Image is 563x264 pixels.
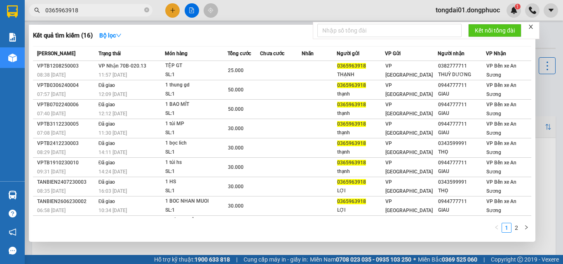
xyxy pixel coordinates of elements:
button: left [492,223,502,233]
span: Đã giao [99,82,115,88]
div: SL: 1 [165,128,227,138]
div: TỆP GT [165,61,227,70]
div: VPTB2412230003 [37,139,96,148]
div: thạnh [337,128,385,137]
div: thạnh [337,109,385,118]
div: VPTB3112230005 [37,120,96,128]
div: thạnh [337,148,385,157]
div: 0937070979 [438,217,486,225]
span: 30.000 [228,184,244,189]
div: SL: 1 [165,90,227,99]
span: 07:57 [DATE] [37,91,66,97]
span: 08:29 [DATE] [37,150,66,155]
h3: Kết quả tìm kiếm ( 16 ) [33,31,93,40]
div: 1 HỘP THUỐC [165,216,227,225]
span: 10:34 [DATE] [99,208,127,213]
span: search [34,7,40,13]
span: VP Bến xe An Sương [486,121,516,136]
span: [PERSON_NAME] [37,51,75,56]
span: Món hàng [165,51,188,56]
span: 30.000 [228,126,244,131]
div: LỢI [337,206,385,215]
div: THỌ [438,187,486,195]
div: VPTB0306240004 [37,81,96,90]
div: GIAU [438,128,486,137]
span: Kết nối tổng đài [475,26,515,35]
span: 0365963918 [337,160,366,166]
div: TANBIEN2407230003 [37,178,96,187]
button: right [521,223,531,233]
div: GIAU [438,90,486,98]
span: 25.000 [228,68,244,73]
span: VP [GEOGRAPHIC_DATA] [385,140,433,155]
span: VP Bến xe An Sương [486,160,516,175]
div: thạnh [337,90,385,98]
li: Next Page [521,223,531,233]
img: logo-vxr [7,5,18,18]
div: 0944777711 [438,197,486,206]
div: GIAU [438,167,486,176]
span: 30.000 [228,145,244,151]
div: 0944777711 [438,159,486,167]
span: 14:11 [DATE] [99,150,127,155]
span: 16:03 [DATE] [99,188,127,194]
span: VP Bến xe An Sương [486,82,516,97]
div: SL: 1 [165,206,227,215]
input: Tìm tên, số ĐT hoặc mã đơn [45,6,143,15]
div: 0343599991 [438,178,486,187]
span: notification [9,228,16,236]
span: VP Bến xe An Sương [486,140,516,155]
div: SL: 1 [165,167,227,176]
span: 12:12 [DATE] [99,111,127,117]
span: VP Bến xe An Sương [486,179,516,194]
div: GIAU [438,206,486,215]
span: 07:08 [DATE] [37,130,66,136]
span: 50.000 [228,87,244,93]
div: TANBIEN0805230015 [37,217,96,225]
div: 0382777711 [438,62,486,70]
li: Previous Page [492,223,502,233]
span: 0365963918 [337,199,366,204]
span: 07:40 [DATE] [37,111,66,117]
span: close-circle [144,7,149,12]
span: Nhãn [302,51,314,56]
span: Đã giao [99,140,115,146]
img: solution-icon [8,33,17,42]
div: 1 bọc lich [165,139,227,148]
div: 1 thung gd [165,81,227,90]
span: Đã giao [99,179,115,185]
button: Bộ lọcdown [93,29,128,42]
span: Đã giao [99,102,115,107]
span: Người gửi [337,51,359,56]
div: 0944777711 [438,120,486,128]
div: 1 BAO MÍT [165,100,227,109]
span: 0365963918 [337,63,366,69]
span: Đã giao [99,160,115,166]
span: VP Bến xe An Sương [486,63,516,78]
span: 08:38 [DATE] [37,72,66,78]
li: 1 [502,223,511,233]
span: close [528,24,534,30]
span: VP [GEOGRAPHIC_DATA] [385,199,433,213]
span: 12:09 [DATE] [99,91,127,97]
div: 0944777711 [438,100,486,109]
span: right [524,225,529,230]
span: close-circle [144,7,149,14]
span: 0365963918 [337,179,366,185]
div: 0944777711 [438,81,486,90]
div: SL: 1 [165,148,227,157]
div: thạnh [337,167,385,176]
div: 1 túi hs [165,158,227,167]
div: TANBIEN2606230002 [37,197,96,206]
span: 14:24 [DATE] [99,169,127,175]
span: question-circle [9,210,16,217]
span: 11:30 [DATE] [99,130,127,136]
span: VP Bến xe An Sương [486,102,516,117]
span: Tổng cước [228,51,251,56]
span: 50.000 [228,106,244,112]
div: VPTB0702240006 [37,100,96,109]
a: 1 [502,223,511,232]
div: THUỲ DƯƠNG [438,70,486,79]
div: SL: 1 [165,109,227,118]
div: 1 BOC NHAN MUOI [165,197,227,206]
